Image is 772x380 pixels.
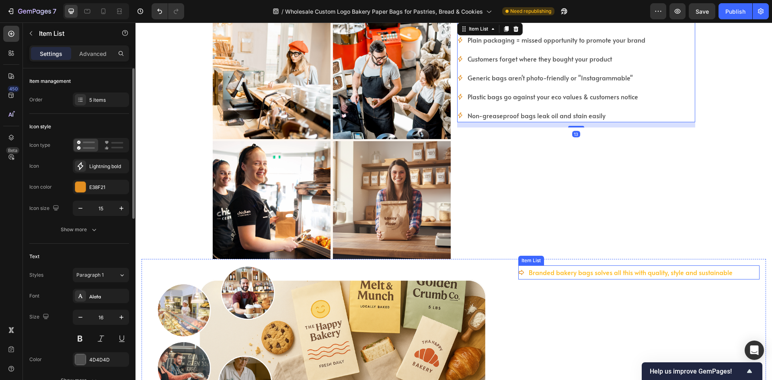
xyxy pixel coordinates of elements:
p: 7 [53,6,56,16]
p: Item List [39,29,107,38]
button: Save [689,3,715,19]
div: Order [29,96,43,103]
p: Plastic bags go against your eco values & customers notice [332,68,510,80]
button: 7 [3,3,60,19]
p: Branded bakery bags solves all this with quality, style and sustainable [393,244,597,256]
button: Show survey - Help us improve GemPages! [650,366,754,376]
p: Plain packaging = missed opportunity to promote your brand [332,12,510,23]
p: Customers forget where they bought your product [332,31,510,42]
div: Font [29,292,39,300]
span: / [281,7,283,16]
div: Show more [61,226,98,234]
div: Item management [29,78,71,85]
button: Paragraph 1 [73,268,129,282]
div: Alata [89,293,127,300]
p: Non-greaseproof bags leak oil and stain easily [332,87,510,99]
div: Icon size [29,203,61,214]
div: 13 [437,108,445,115]
span: Need republishing [510,8,551,15]
div: Icon color [29,183,52,191]
p: Settings [40,49,62,58]
div: 450 [8,86,19,92]
div: 5 items [89,97,127,104]
div: Item List [332,3,354,10]
button: Publish [719,3,752,19]
iframe: To enrich screen reader interactions, please activate Accessibility in Grammarly extension settings [136,23,772,380]
div: Beta [6,147,19,154]
span: Help us improve GemPages! [650,368,745,375]
button: Show more [29,222,129,237]
div: Open Intercom Messenger [745,341,764,360]
span: Save [696,8,709,15]
p: Advanced [79,49,107,58]
div: Icon style [29,123,51,130]
div: Icon type [29,142,50,149]
div: Color [29,356,42,363]
span: Wholesale Custom Logo Bakery Paper Bags for Pastries, Bread & Cookies [285,7,483,16]
div: Styles [29,271,43,279]
div: Publish [725,7,745,16]
span: Paragraph 1 [76,271,104,279]
div: Text [29,253,39,260]
div: Lightning bold [89,163,127,170]
div: E38F21 [89,184,127,191]
div: Size [29,312,51,322]
div: 4D4D4D [89,356,127,364]
div: Undo/Redo [152,3,184,19]
div: Icon [29,162,39,170]
div: Item List [384,234,407,242]
p: Generic bags aren't photo-friendly or "Instagrammable" [332,49,510,61]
